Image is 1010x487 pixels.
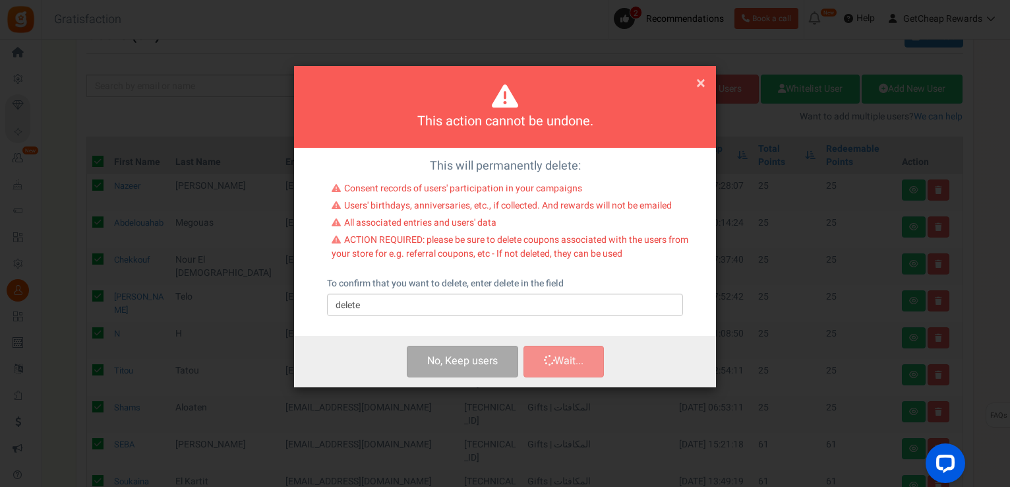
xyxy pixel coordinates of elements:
input: delete [327,294,683,316]
li: Consent records of users' participation in your campaigns [332,182,688,199]
li: Users' birthdays, anniversaries, etc., if collected. And rewards will not be emailed [332,199,688,216]
label: To confirm that you want to delete, enter delete in the field [327,277,564,290]
h4: This action cannot be undone. [311,112,699,131]
p: This will permanently delete: [304,158,706,175]
li: ACTION REQUIRED: please be sure to delete coupons associated with the users from your store for e... [332,234,688,264]
li: All associated entries and users' data [332,216,688,234]
span: s [492,353,498,369]
span: × [696,71,705,96]
button: No, Keep users [407,346,518,377]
